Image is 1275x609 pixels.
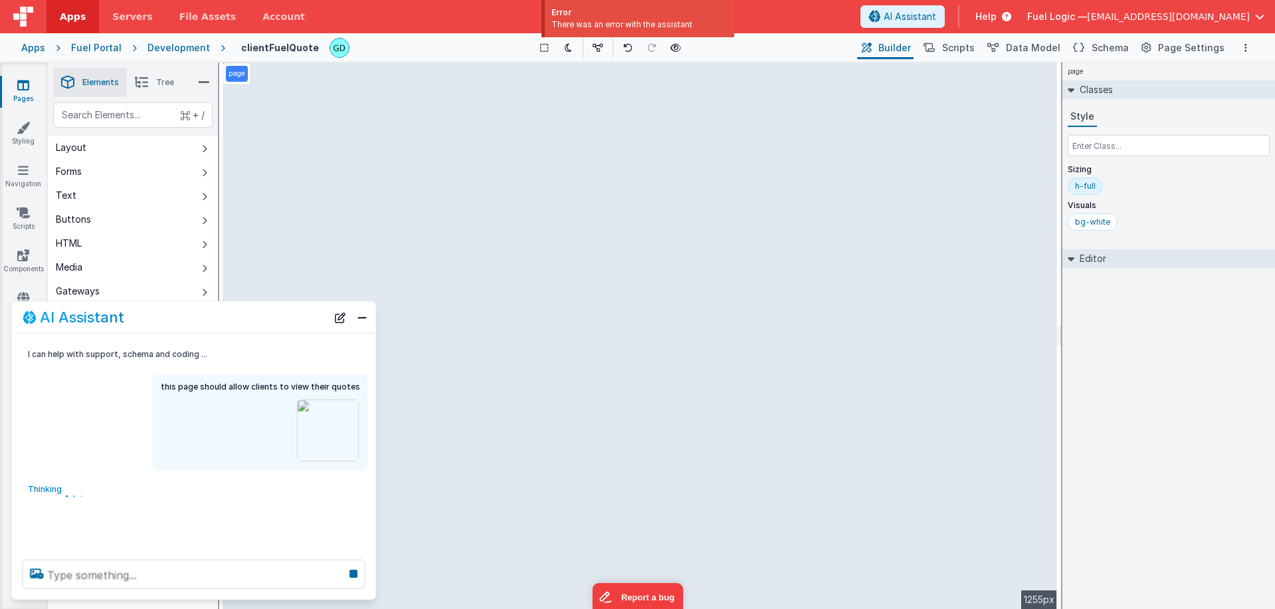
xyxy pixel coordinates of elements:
[48,255,218,279] button: Media
[1075,181,1096,191] div: h-full
[1027,10,1264,23] button: Fuel Logic — [EMAIL_ADDRESS][DOMAIN_NAME]
[1092,41,1129,55] span: Schema
[48,231,218,255] button: HTML
[112,10,152,23] span: Servers
[983,37,1063,59] button: Data Model
[28,347,326,361] p: I can help with support, schema and coding ...
[1158,41,1225,55] span: Page Settings
[551,7,728,19] div: Error
[48,183,218,207] button: Text
[1074,80,1113,99] h2: Classes
[884,10,936,23] span: AI Assistant
[56,237,82,250] div: HTML
[1068,37,1131,59] button: Schema
[1068,135,1270,156] input: Enter Class...
[1068,164,1270,175] p: Sizing
[1027,10,1087,23] span: Fuel Logic —
[181,102,205,128] span: + /
[857,37,914,59] button: Builder
[1075,217,1110,227] div: bg-white
[48,136,218,160] button: Layout
[1074,249,1106,268] h2: Editor
[48,279,218,303] button: Gateways
[40,309,124,325] h2: AI Assistant
[82,77,119,88] span: Elements
[353,308,371,326] button: Close
[179,10,237,23] span: File Assets
[53,102,213,128] input: Search Elements...
[1021,590,1057,609] div: 1255px
[56,261,82,274] div: Media
[1087,10,1250,23] span: [EMAIL_ADDRESS][DOMAIN_NAME]
[79,479,84,498] span: .
[878,41,911,55] span: Builder
[1062,62,1089,80] h4: page
[860,5,945,28] button: AI Assistant
[56,285,100,298] div: Gateways
[56,141,86,154] div: Layout
[71,41,122,55] div: Fuel Portal
[975,10,997,23] span: Help
[942,41,975,55] span: Scripts
[72,479,76,498] span: .
[60,10,86,23] span: Apps
[64,479,69,498] span: .
[48,160,218,183] button: Forms
[56,213,91,226] div: Buttons
[223,62,1057,609] div: -->
[1137,37,1227,59] button: Page Settings
[161,380,360,394] p: this page should allow clients to view their quotes
[1068,107,1097,127] button: Style
[156,77,174,88] span: Tree
[551,19,728,31] div: There was an error with the assistant
[297,400,359,462] img: fb5c4cef-1964-4550-a87b-d346332a6714.png
[56,189,76,202] div: Text
[1068,200,1270,211] p: Visuals
[330,39,349,57] img: 3dd21bde18fb3f511954fc4b22afbf3f
[147,41,210,55] div: Development
[21,41,45,55] div: Apps
[919,37,977,59] button: Scripts
[331,308,349,326] button: New Chat
[1006,41,1060,55] span: Data Model
[28,484,62,503] span: Thinking
[241,43,319,53] h4: clientFuelQuote
[229,68,245,79] p: page
[1238,40,1254,56] button: Options
[48,207,218,231] button: Buttons
[56,165,82,178] div: Forms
